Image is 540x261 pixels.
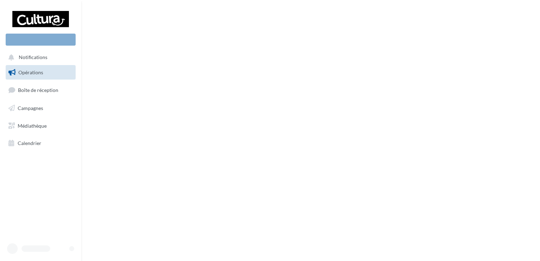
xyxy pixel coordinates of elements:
a: Campagnes [4,101,77,116]
div: Nouvelle campagne [6,34,76,46]
a: Boîte de réception [4,82,77,98]
span: Médiathèque [18,122,47,128]
a: Calendrier [4,136,77,151]
span: Notifications [19,54,47,60]
a: Médiathèque [4,118,77,133]
span: Campagnes [18,105,43,111]
span: Boîte de réception [18,87,58,93]
span: Opérations [18,69,43,75]
a: Opérations [4,65,77,80]
span: Calendrier [18,140,41,146]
